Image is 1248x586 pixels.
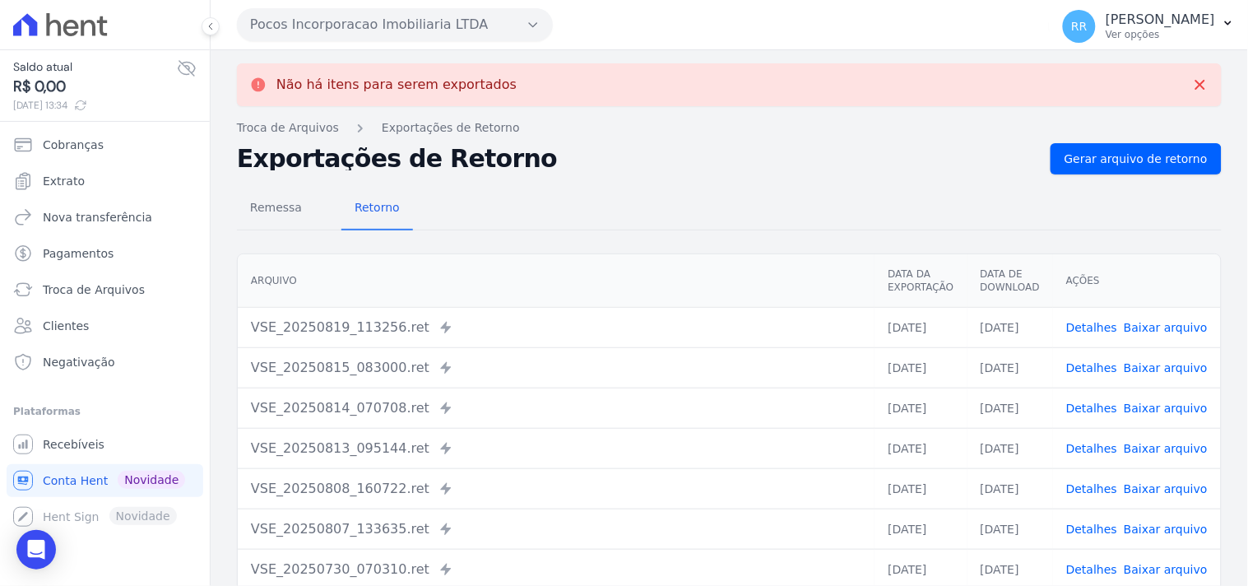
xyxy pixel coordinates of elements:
[967,254,1053,308] th: Data de Download
[43,245,114,262] span: Pagamentos
[875,388,967,428] td: [DATE]
[13,402,197,421] div: Plataformas
[875,509,967,549] td: [DATE]
[875,347,967,388] td: [DATE]
[1050,3,1248,49] button: RR [PERSON_NAME] Ver opções
[1066,482,1117,495] a: Detalhes
[276,77,517,93] p: Não há itens para serem exportados
[7,128,203,161] a: Cobranças
[967,468,1053,509] td: [DATE]
[1124,523,1208,536] a: Baixar arquivo
[251,318,861,337] div: VSE_20250819_113256.ret
[43,472,108,489] span: Conta Hent
[875,428,967,468] td: [DATE]
[13,128,197,533] nav: Sidebar
[251,358,861,378] div: VSE_20250815_083000.ret
[251,479,861,499] div: VSE_20250808_160722.ret
[237,119,339,137] a: Troca de Arquivos
[967,307,1053,347] td: [DATE]
[7,165,203,198] a: Extrato
[1124,442,1208,455] a: Baixar arquivo
[13,76,177,98] span: R$ 0,00
[1124,563,1208,576] a: Baixar arquivo
[251,398,861,418] div: VSE_20250814_070708.ret
[7,346,203,379] a: Negativação
[1124,361,1208,374] a: Baixar arquivo
[1066,442,1117,455] a: Detalhes
[240,191,312,224] span: Remessa
[118,471,185,489] span: Novidade
[251,439,861,458] div: VSE_20250813_095144.ret
[237,8,553,41] button: Pocos Incorporacao Imobiliaria LTDA
[1124,321,1208,334] a: Baixar arquivo
[967,347,1053,388] td: [DATE]
[7,237,203,270] a: Pagamentos
[967,509,1053,549] td: [DATE]
[237,188,315,230] a: Remessa
[875,307,967,347] td: [DATE]
[43,354,115,370] span: Negativação
[345,191,410,224] span: Retorno
[7,201,203,234] a: Nova transferência
[237,147,1037,170] h2: Exportações de Retorno
[251,560,861,579] div: VSE_20250730_070310.ret
[1066,402,1117,415] a: Detalhes
[1066,523,1117,536] a: Detalhes
[43,173,85,189] span: Extrato
[875,254,967,308] th: Data da Exportação
[1065,151,1208,167] span: Gerar arquivo de retorno
[341,188,413,230] a: Retorno
[43,137,104,153] span: Cobranças
[875,468,967,509] td: [DATE]
[7,464,203,497] a: Conta Hent Novidade
[13,98,177,113] span: [DATE] 13:34
[238,254,875,308] th: Arquivo
[43,318,89,334] span: Clientes
[1124,482,1208,495] a: Baixar arquivo
[1051,143,1222,174] a: Gerar arquivo de retorno
[43,281,145,298] span: Troca de Arquivos
[382,119,520,137] a: Exportações de Retorno
[1071,21,1087,32] span: RR
[43,209,152,226] span: Nova transferência
[967,388,1053,428] td: [DATE]
[237,119,1222,137] nav: Breadcrumb
[13,58,177,76] span: Saldo atual
[1053,254,1221,308] th: Ações
[43,436,104,453] span: Recebíveis
[7,273,203,306] a: Troca de Arquivos
[7,428,203,461] a: Recebíveis
[7,309,203,342] a: Clientes
[1124,402,1208,415] a: Baixar arquivo
[1066,321,1117,334] a: Detalhes
[1066,361,1117,374] a: Detalhes
[251,519,861,539] div: VSE_20250807_133635.ret
[967,428,1053,468] td: [DATE]
[1106,12,1215,28] p: [PERSON_NAME]
[1106,28,1215,41] p: Ver opções
[1066,563,1117,576] a: Detalhes
[16,530,56,570] div: Open Intercom Messenger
